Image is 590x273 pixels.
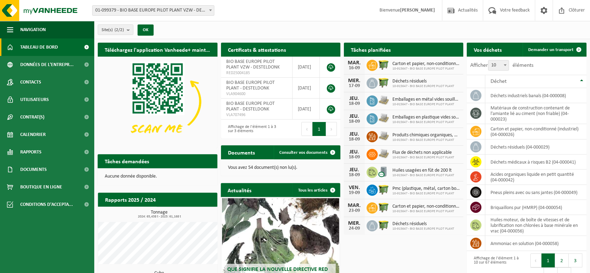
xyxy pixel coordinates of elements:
[347,221,361,226] div: MER.
[20,161,47,178] span: Documents
[347,66,361,71] div: 16-09
[228,165,334,170] p: Vous avez 54 document(s) non lu(s).
[392,115,460,120] span: Emballages en plastique vides souillés par des substances oxydants (comburant)
[20,196,73,213] span: Conditions d'accepta...
[293,183,340,197] a: Tous les articles
[569,253,582,267] button: 3
[226,91,287,97] span: VLA904600
[20,108,44,126] span: Contrat(s)
[485,215,587,236] td: huiles moteur, de boîte de vitesses et de lubrification non chlorées à base minérale en vrac (04-...
[347,185,361,191] div: VEN.
[98,57,217,146] img: Download de VHEPlus App
[312,122,326,136] button: 1
[488,60,509,70] span: 10
[221,145,262,159] h2: Documents
[378,166,390,178] img: LP-LD-00200-CU
[392,204,460,209] span: Carton et papier, non-conditionné (industriel)
[98,24,133,35] button: Site(s)(2/2)
[226,101,275,112] span: BIO BASE EUROPE PILOT PLANT - DESTELDONK
[20,91,49,108] span: Utilisateurs
[392,227,454,231] span: 10-915647 - BIO BASE EUROPE PILOT PLANT
[347,114,361,119] div: JEU.
[115,28,124,32] count: (2/2)
[392,97,460,102] span: Emballages en métal vides souillés par des substances dangereuses
[392,174,454,178] span: 10-915647 - BIO BASE EUROPE PILOT PLANT
[138,24,154,36] button: OK
[400,8,435,13] strong: [PERSON_NAME]
[224,121,277,137] div: Affichage de l'élément 1 à 3 sur 3 éléments
[221,183,259,197] h2: Actualités
[392,79,454,85] span: Déchets résiduels
[98,154,156,168] h2: Tâches demandées
[392,168,454,174] span: Huiles usagées en fût de 200 lt
[279,150,327,155] span: Consulter vos documents
[485,155,587,170] td: déchets médicaux à risques B2 (04-000041)
[20,143,42,161] span: Rapports
[467,43,509,56] h2: Vos déchets
[347,191,361,195] div: 19-09
[102,25,124,35] span: Site(s)
[378,112,390,124] img: LP-PA-00000-WDN-11
[378,77,390,88] img: WB-1100-HPE-GN-50
[20,38,58,56] span: Tableau de bord
[347,131,361,137] div: JEU.
[347,155,361,160] div: 18-09
[485,139,587,155] td: déchets résiduels (04-000029)
[392,67,460,71] span: 10-915647 - BIO BASE EUROPE PILOT PLANT
[347,203,361,208] div: MAR.
[92,5,214,16] span: 01-099379 - BIO BASE EUROPE PILOT PLANT VZW - DESTELDONK
[485,170,587,185] td: acides organiques liquide en petit quantité (04-000042)
[20,73,41,91] span: Contacts
[347,167,361,173] div: JEU.
[347,173,361,178] div: 18-09
[485,185,587,200] td: pneus pleins avec ou sans jantes (04-000049)
[530,253,541,267] button: Previous
[392,222,454,227] span: Déchets résiduels
[347,208,361,213] div: 23-09
[20,21,46,38] span: Navigation
[221,43,293,56] h2: Certificats & attestations
[226,80,275,91] span: BIO BASE EUROPE PILOT PLANT - DESTELDONK
[392,186,460,192] span: Pmc (plastique, métal, carton boisson) (industriel)
[555,253,569,267] button: 2
[347,101,361,106] div: 18-09
[344,43,398,56] h2: Tâches planifiées
[326,122,337,136] button: Next
[378,130,390,142] img: LP-PA-00000-WDN-11
[378,184,390,195] img: WB-1100-HPE-GN-50
[105,174,211,179] p: Aucune donnée disponible.
[378,94,390,106] img: LP-PA-00000-WDN-11
[347,84,361,88] div: 17-09
[528,48,574,52] span: Demander un transport
[470,63,533,68] label: Afficher éléments
[20,178,62,196] span: Boutique en ligne
[378,201,390,213] img: WB-1100-HPE-GN-50
[392,156,454,160] span: 10-915647 - BIO BASE EUROPE PILOT PLANT
[93,6,214,15] span: 01-099379 - BIO BASE EUROPE PILOT PLANT VZW - DESTELDONK
[20,56,74,73] span: Données de l'entrepr...
[485,124,587,139] td: carton et papier, non-conditionné (industriel) (04-000026)
[392,102,460,107] span: 10-915647 - BIO BASE EUROPE PILOT PLANT
[274,145,340,159] a: Consulter vos documents
[392,120,460,124] span: 10-915647 - BIO BASE EUROPE PILOT PLANT
[347,60,361,66] div: MAR.
[392,138,460,142] span: 10-915647 - BIO BASE EUROPE PILOT PLANT
[392,209,460,214] span: 10-915647 - BIO BASE EUROPE PILOT PLANT
[226,70,287,76] span: RED25004185
[293,57,320,78] td: [DATE]
[347,226,361,231] div: 24-09
[347,78,361,84] div: MER.
[378,148,390,160] img: LP-PA-00000-WDN-11
[347,137,361,142] div: 18-09
[293,78,320,99] td: [DATE]
[488,60,509,71] span: 10
[491,79,507,84] span: Déchet
[301,122,312,136] button: Previous
[485,200,587,215] td: briquaillons pur (HMRP) (04-000054)
[101,215,217,218] span: 2024: 65,438 t - 2025: 61,168 t
[226,59,280,70] span: BIO BASE EUROPE PILOT PLANT VZW - DESTELDONK
[98,193,162,206] h2: Rapports 2025 / 2024
[485,236,587,251] td: Ammoniac en solution (04-000058)
[378,219,390,231] img: WB-1100-HPE-GN-50
[157,206,217,220] a: Consulter les rapports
